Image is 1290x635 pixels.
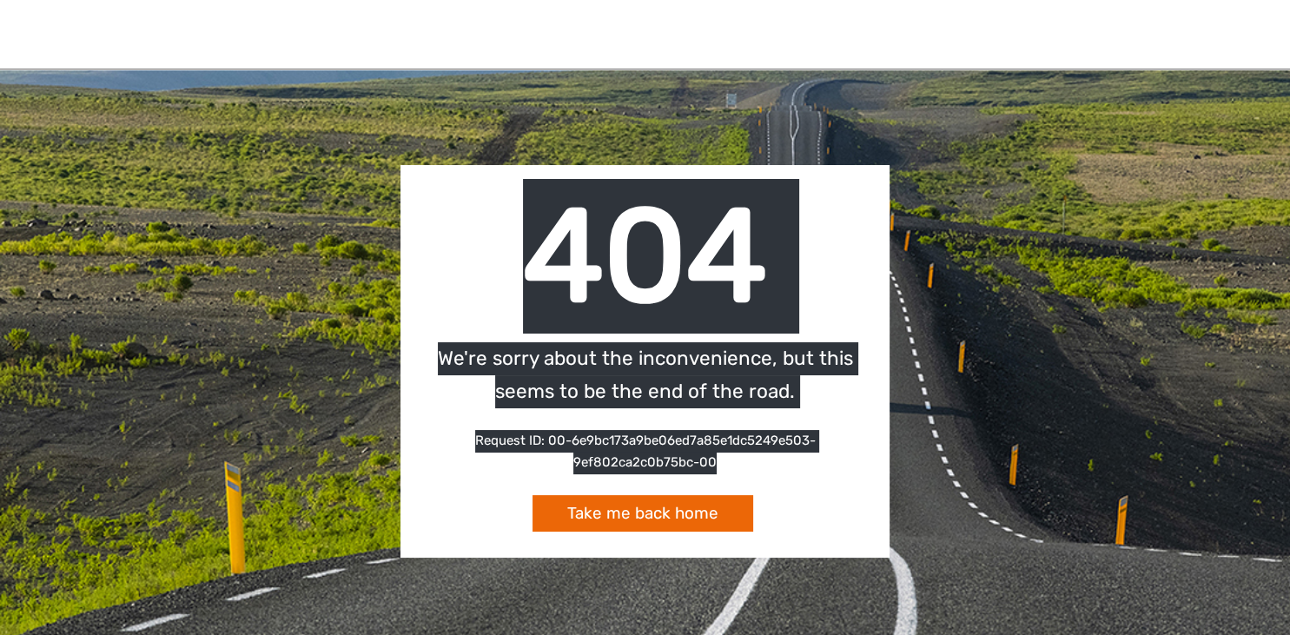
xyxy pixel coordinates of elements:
p: We're away right now. Please check back later! [24,30,196,44]
p: Request ID: 00-6e9bc173a9be06ed7a85e1dc5249e503-9ef802ca2c0b75bc-00 [427,430,863,474]
p: We're sorry about the inconvenience, but this seems to be the end of the road. [427,342,863,409]
a: Take me back home [533,495,753,532]
button: Open LiveChat chat widget [200,27,221,48]
p: 404 [427,191,863,321]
